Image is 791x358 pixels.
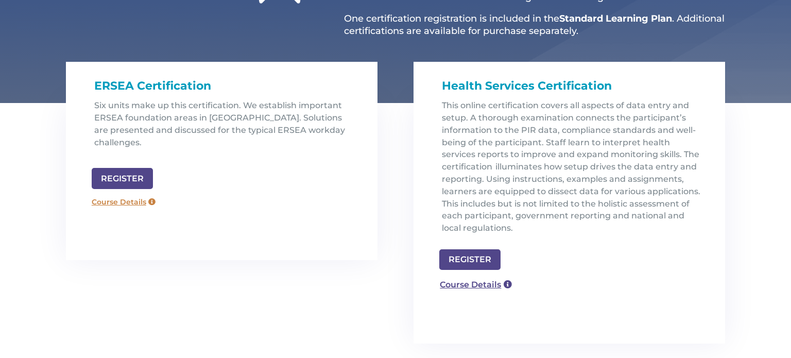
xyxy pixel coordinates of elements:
p: Six units make up this certification. We establish important ERSEA foundation areas in [GEOGRAPHI... [94,99,357,157]
span: . Additional certifications are available for purchase separately. [344,13,725,36]
strong: Standard Learning Plan [559,13,672,24]
a: REGISTER [92,168,153,189]
a: Course Details [87,194,161,211]
span: Health Services Certification [442,79,612,93]
span: One certification registration is included in the [344,13,559,24]
iframe: Chat Widget [623,247,791,358]
span: This online certification covers all aspects of data entry and setup. A thorough examination conn... [442,100,700,233]
a: Course Details [434,275,518,294]
a: REGISTER [439,249,501,270]
span: ERSEA Certification [94,79,211,93]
